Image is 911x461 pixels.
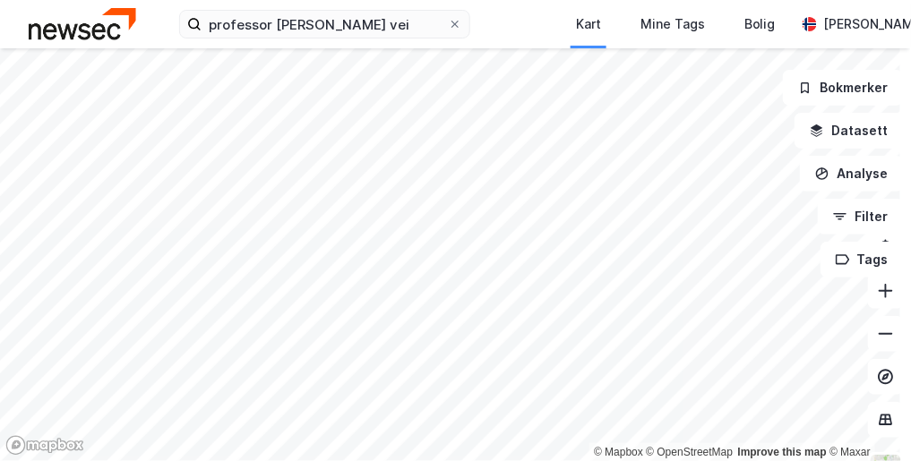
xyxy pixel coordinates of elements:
[5,435,84,456] a: Mapbox homepage
[29,8,136,39] img: newsec-logo.f6e21ccffca1b3a03d2d.png
[576,13,601,35] div: Kart
[744,13,776,35] div: Bolig
[594,446,643,458] a: Mapbox
[818,199,904,235] button: Filter
[647,446,734,458] a: OpenStreetMap
[821,375,911,461] div: Kontrollprogram for chat
[800,156,904,192] button: Analyse
[202,11,448,38] input: Søk på adresse, matrikkel, gårdeiere, leietakere eller personer
[821,242,904,277] button: Tags
[640,13,705,35] div: Mine Tags
[783,70,904,106] button: Bokmerker
[821,375,911,461] iframe: Chat Widget
[795,113,904,149] button: Datasett
[738,446,827,458] a: Improve this map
